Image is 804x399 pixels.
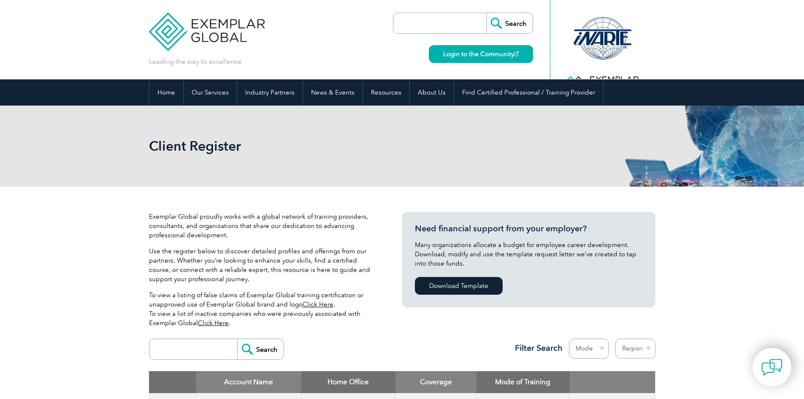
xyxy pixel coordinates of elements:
[301,371,395,393] th: Home Office: activate to sort column ascending
[149,290,377,328] p: To view a listing of false claims of Exemplar Global training certification or unapproved use of ...
[761,357,782,378] img: contact-chat.png
[415,223,643,234] h3: Need financial support from your employer?
[184,79,237,106] a: Our Services
[476,371,569,393] th: Mode of Training: activate to sort column ascending
[237,339,284,359] input: Search
[198,319,229,327] a: Click Here
[415,240,643,268] p: Many organizations allocate a budget for employee career development. Download, modify and use th...
[569,371,655,393] th: : activate to sort column ascending
[486,13,533,33] input: Search
[429,45,533,63] a: Login to the Community
[149,79,183,106] a: Home
[415,277,503,295] a: Download Template
[237,79,303,106] a: Industry Partners
[149,212,377,240] p: Exemplar Global proudly works with a global network of training providers, consultants, and organ...
[303,301,333,308] a: Click Here
[149,247,377,284] p: Use the register below to discover detailed profiles and offerings from our partners. Whether you...
[454,79,603,106] a: Find Certified Professional / Training Provider
[363,79,409,106] a: Resources
[149,139,504,153] h2: Client Register
[149,57,241,66] p: Leading the way to excellence
[510,343,563,353] h3: Filter Search
[303,79,363,106] a: News & Events
[514,52,519,56] img: open_square.png
[395,371,476,393] th: Coverage: activate to sort column ascending
[410,79,454,106] a: About Us
[196,371,301,393] th: Account Name: activate to sort column descending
